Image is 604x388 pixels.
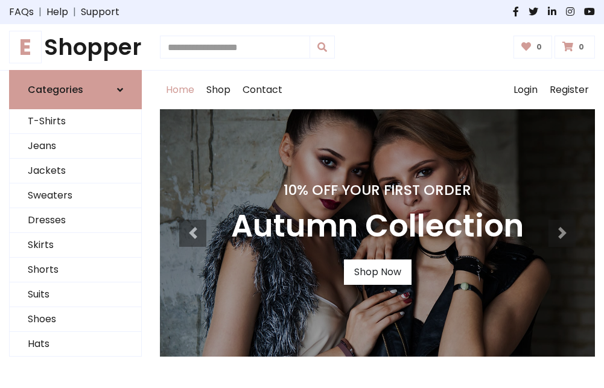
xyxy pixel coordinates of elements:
[9,34,142,60] a: EShopper
[10,307,141,332] a: Shoes
[9,70,142,109] a: Categories
[10,258,141,282] a: Shorts
[10,134,141,159] a: Jeans
[10,109,141,134] a: T-Shirts
[28,84,83,95] h6: Categories
[9,34,142,60] h1: Shopper
[533,42,545,52] span: 0
[160,71,200,109] a: Home
[34,5,46,19] span: |
[344,259,412,285] a: Shop Now
[46,5,68,19] a: Help
[555,36,595,59] a: 0
[544,71,595,109] a: Register
[10,282,141,307] a: Suits
[9,5,34,19] a: FAQs
[10,159,141,183] a: Jackets
[9,31,42,63] span: E
[513,36,553,59] a: 0
[10,332,141,357] a: Hats
[507,71,544,109] a: Login
[231,182,524,199] h4: 10% Off Your First Order
[576,42,587,52] span: 0
[81,5,119,19] a: Support
[10,208,141,233] a: Dresses
[10,233,141,258] a: Skirts
[231,208,524,245] h3: Autumn Collection
[10,183,141,208] a: Sweaters
[68,5,81,19] span: |
[200,71,237,109] a: Shop
[237,71,288,109] a: Contact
